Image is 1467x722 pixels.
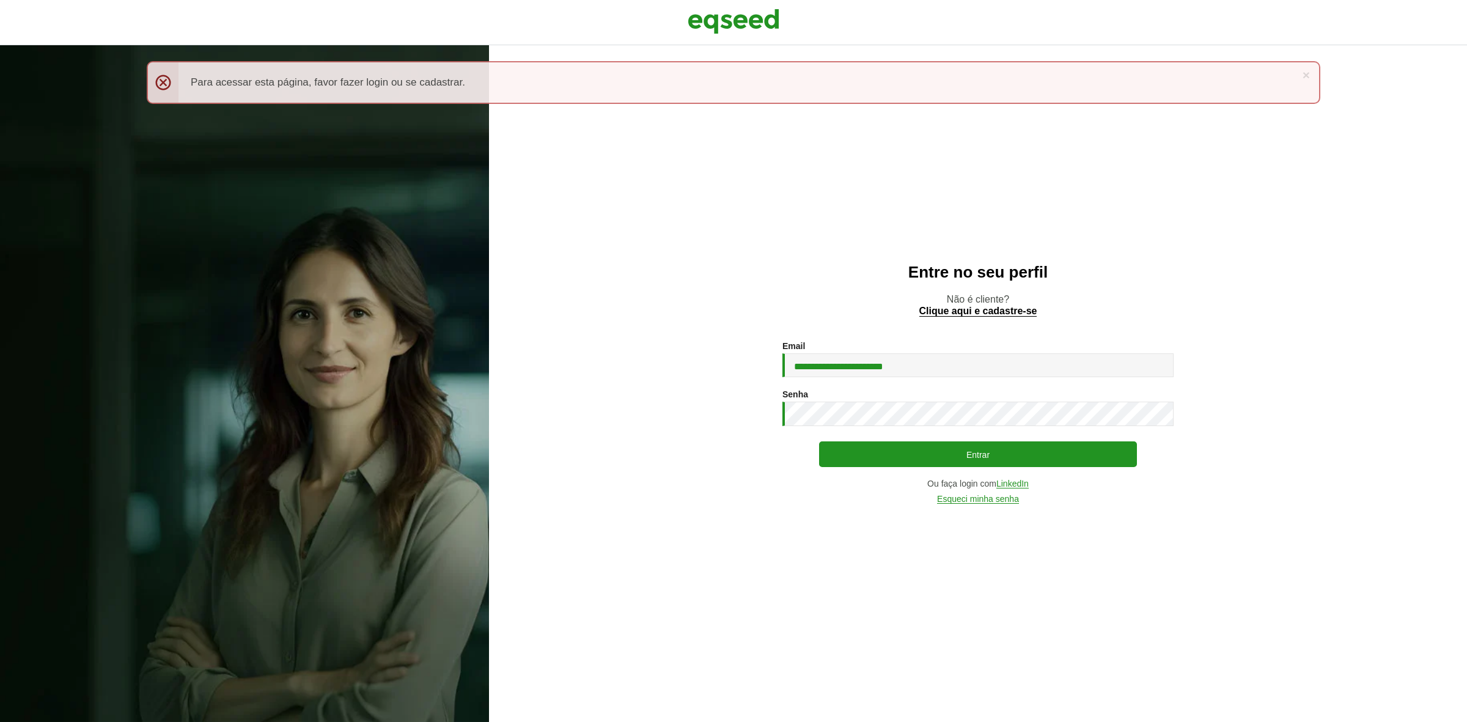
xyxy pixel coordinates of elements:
h2: Entre no seu perfil [513,263,1443,281]
a: LinkedIn [996,479,1029,488]
div: Para acessar esta página, favor fazer login ou se cadastrar. [147,61,1320,104]
div: Ou faça login com [782,479,1174,488]
img: EqSeed Logo [688,6,779,37]
a: Esqueci minha senha [937,495,1019,504]
p: Não é cliente? [513,293,1443,317]
a: Clique aqui e cadastre-se [919,306,1037,317]
label: Senha [782,390,808,399]
label: Email [782,342,805,350]
a: × [1303,68,1310,81]
button: Entrar [819,441,1137,467]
